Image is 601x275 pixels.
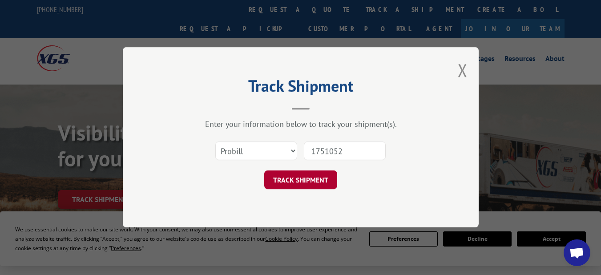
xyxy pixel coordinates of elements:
button: TRACK SHIPMENT [264,171,337,190]
input: Number(s) [304,142,386,161]
a: Open chat [564,239,590,266]
h2: Track Shipment [167,80,434,97]
div: Enter your information below to track your shipment(s). [167,119,434,129]
button: Close modal [458,58,468,82]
